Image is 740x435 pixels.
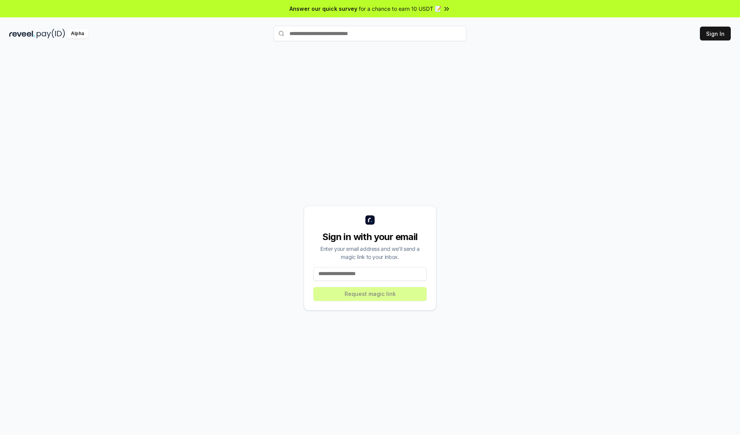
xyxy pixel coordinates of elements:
span: for a chance to earn 10 USDT 📝 [359,5,441,13]
img: logo_small [365,215,375,225]
button: Sign In [700,27,731,40]
div: Enter your email address and we’ll send a magic link to your inbox. [313,245,427,261]
div: Alpha [67,29,88,39]
img: reveel_dark [9,29,35,39]
span: Answer our quick survey [289,5,357,13]
img: pay_id [37,29,65,39]
div: Sign in with your email [313,231,427,243]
